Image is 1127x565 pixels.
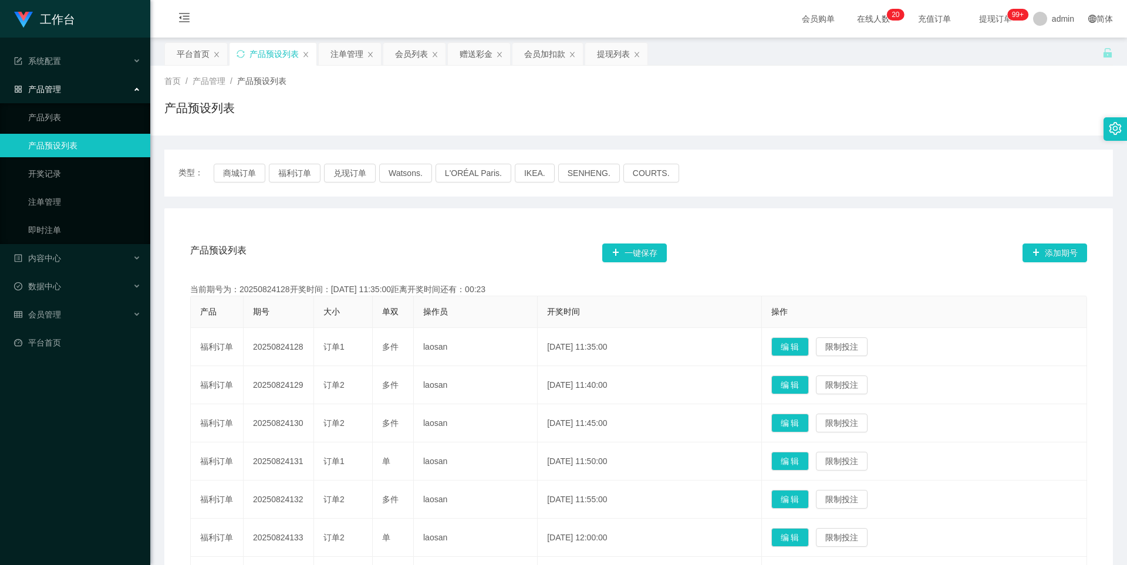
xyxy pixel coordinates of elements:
sup: 942 [1007,9,1028,21]
td: 福利订单 [191,404,244,442]
span: 订单2 [323,495,345,504]
td: 20250824132 [244,481,314,519]
button: Watsons. [379,164,432,182]
span: 产品管理 [193,76,225,86]
span: 内容中心 [14,253,61,263]
td: laosan [414,481,538,519]
button: 编 辑 [771,452,809,471]
i: 图标: close [569,51,576,58]
a: 产品预设列表 [28,134,141,157]
i: 图标: close [302,51,309,58]
i: 图标: global [1088,15,1096,23]
button: 限制投注 [816,414,868,432]
td: 福利订单 [191,442,244,481]
span: 订单2 [323,380,345,390]
span: 期号 [253,307,269,316]
i: 图标: unlock [1102,48,1113,58]
div: 产品预设列表 [249,43,299,65]
span: / [230,76,232,86]
td: laosan [414,366,538,404]
div: 赠送彩金 [460,43,492,65]
span: 充值订单 [912,15,957,23]
button: 编 辑 [771,375,809,394]
a: 图标: dashboard平台首页 [14,331,141,354]
td: laosan [414,519,538,557]
button: 图标: plus添加期号 [1023,243,1087,262]
a: 注单管理 [28,190,141,214]
td: [DATE] 11:55:00 [538,481,761,519]
button: 限制投注 [816,490,868,509]
td: [DATE] 11:40:00 [538,366,761,404]
button: 编 辑 [771,337,809,356]
span: 订单2 [323,418,345,428]
td: laosan [414,404,538,442]
h1: 工作台 [40,1,75,38]
button: 编 辑 [771,490,809,509]
a: 即时注单 [28,218,141,242]
span: 数据中心 [14,282,61,291]
i: 图标: close [367,51,374,58]
span: 在线人数 [851,15,896,23]
div: 提现列表 [597,43,630,65]
button: SENHENG. [558,164,620,182]
i: 图标: check-circle-o [14,282,22,290]
span: 单 [382,456,390,466]
span: 系统配置 [14,56,61,66]
button: 图标: plus一键保存 [602,243,667,262]
i: 图标: setting [1109,122,1122,135]
span: 首页 [164,76,181,86]
button: 编 辑 [771,414,809,432]
button: 限制投注 [816,452,868,471]
button: 福利订单 [269,164,320,182]
span: 开奖时间 [547,307,580,316]
button: 限制投注 [816,528,868,547]
td: 福利订单 [191,366,244,404]
td: 20250824129 [244,366,314,404]
div: 注单管理 [330,43,363,65]
a: 产品列表 [28,106,141,129]
span: 操作 [771,307,788,316]
td: [DATE] 11:50:00 [538,442,761,481]
td: 福利订单 [191,519,244,557]
td: laosan [414,442,538,481]
i: 图标: profile [14,254,22,262]
span: 类型： [178,164,214,182]
button: 编 辑 [771,528,809,547]
span: 大小 [323,307,340,316]
div: 平台首页 [177,43,210,65]
div: 会员加扣款 [524,43,565,65]
i: 图标: appstore-o [14,85,22,93]
span: 提现订单 [973,15,1018,23]
a: 工作台 [14,14,75,23]
h1: 产品预设列表 [164,99,235,117]
span: 订单1 [323,342,345,351]
button: 限制投注 [816,375,868,394]
span: 多件 [382,418,399,428]
div: 会员列表 [395,43,428,65]
td: 20250824131 [244,442,314,481]
td: 福利订单 [191,328,244,366]
button: COURTS. [623,164,679,182]
span: 订单2 [323,533,345,542]
span: 会员管理 [14,310,61,319]
span: 产品预设列表 [190,243,247,262]
i: 图标: close [496,51,503,58]
span: 订单1 [323,456,345,466]
span: 多件 [382,380,399,390]
span: 操作员 [423,307,448,316]
img: logo.9652507e.png [14,12,33,28]
sup: 20 [887,9,904,21]
p: 2 [892,9,896,21]
span: 产品预设列表 [237,76,286,86]
span: 产品管理 [14,84,61,94]
button: 限制投注 [816,337,868,356]
td: 福利订单 [191,481,244,519]
button: 商城订单 [214,164,265,182]
i: 图标: form [14,57,22,65]
td: 20250824133 [244,519,314,557]
i: 图标: table [14,310,22,319]
i: 图标: menu-fold [164,1,204,38]
button: IKEA. [515,164,555,182]
span: 单 [382,533,390,542]
button: 兑现订单 [324,164,376,182]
